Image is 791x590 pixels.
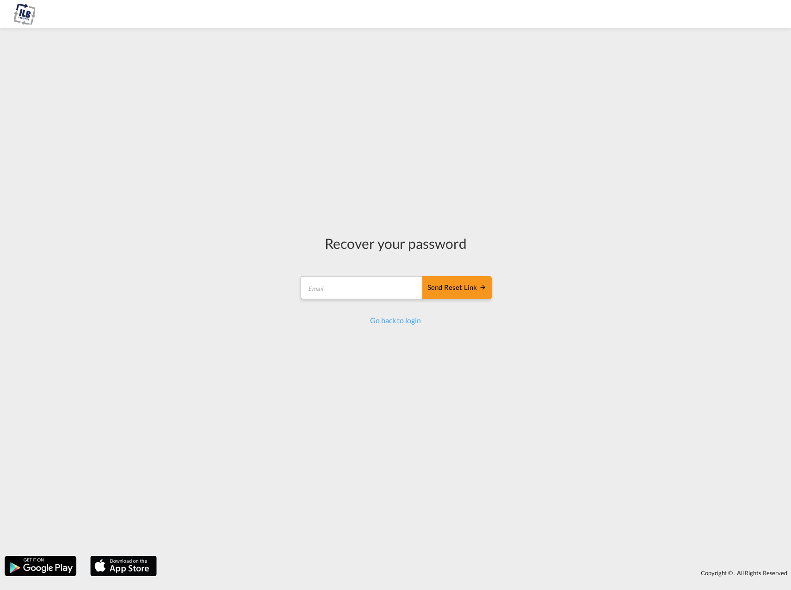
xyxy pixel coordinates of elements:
[427,283,487,293] div: Send reset link
[299,234,492,253] div: Recover your password
[479,283,487,291] md-icon: icon-arrow-right
[370,316,420,325] a: Go back to login
[14,4,35,25] img: 625ebc90a5f611efb2de8361e036ac32.png
[422,276,492,299] button: SEND RESET LINK
[4,555,77,577] img: google.png
[301,276,423,299] input: Email
[161,565,791,581] div: Copyright © . All Rights Reserved
[89,555,158,577] img: apple.png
